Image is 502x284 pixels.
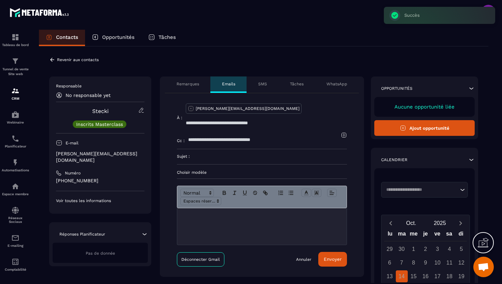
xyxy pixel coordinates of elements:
p: Opportunités [381,86,413,91]
div: 3 [432,243,444,255]
div: 15 [408,270,420,282]
p: Calendrier [381,157,407,162]
p: Contacts [56,34,78,40]
p: SMS [258,81,267,87]
a: automationsautomationsAutomatisations [2,153,29,177]
p: Tunnel de vente Site web [2,67,29,76]
p: Voir toutes les informations [56,198,144,203]
p: À : [177,115,182,120]
p: Remarques [177,81,199,87]
img: automations [11,158,19,167]
p: Webinaire [2,120,29,124]
img: automations [11,111,19,119]
button: Ajout opportunité [374,120,475,136]
a: Déconnecter Gmail [177,252,224,267]
div: lu [384,229,396,241]
p: Revenir aux contacts [57,57,99,62]
div: 12 [456,257,468,269]
img: formation [11,33,19,41]
p: Réseaux Sociaux [2,216,29,224]
div: ve [431,229,443,241]
p: CRM [2,97,29,100]
p: Réponses Planificateur [59,231,105,237]
p: Opportunités [102,34,135,40]
img: automations [11,182,19,190]
div: 5 [456,243,468,255]
button: Previous month [384,218,397,228]
div: me [408,229,420,241]
div: 8 [408,257,420,269]
button: Next month [454,218,467,228]
p: Cc : [177,138,185,143]
input: Search for option [384,186,458,193]
button: Open years overlay [426,217,454,229]
div: 19 [456,270,468,282]
div: 29 [384,243,396,255]
p: Tâches [158,34,176,40]
a: automationsautomationsEspace membre [2,177,29,201]
button: Open months overlay [397,217,426,229]
p: Numéro [65,170,81,176]
div: 13 [384,270,396,282]
a: Opportunités [85,30,141,46]
div: sa [443,229,455,241]
a: schedulerschedulerPlanificateur [2,129,29,153]
p: Planificateur [2,144,29,148]
a: emailemailE-mailing [2,229,29,253]
img: formation [11,57,19,65]
div: 4 [444,243,456,255]
a: formationformationTunnel de vente Site web [2,52,29,82]
div: 18 [444,270,456,282]
p: No responsable yet [66,93,111,98]
p: Aucune opportunité liée [381,104,468,110]
img: logo [10,6,71,19]
p: Automatisations [2,168,29,172]
div: 16 [420,270,432,282]
img: email [11,234,19,242]
div: 11 [444,257,456,269]
a: social-networksocial-networkRéseaux Sociaux [2,201,29,229]
img: social-network [11,206,19,214]
p: E-mail [66,140,79,146]
p: Espace membre [2,192,29,196]
p: [PERSON_NAME][EMAIL_ADDRESS][DOMAIN_NAME] [196,106,299,111]
div: je [420,229,432,241]
div: di [455,229,467,241]
img: scheduler [11,134,19,143]
div: Ouvrir le chat [473,257,494,277]
p: Inscrits Masterclass [76,122,123,127]
button: Envoyer [318,252,347,267]
a: formationformationTableau de bord [2,28,29,52]
div: 6 [384,257,396,269]
div: 17 [432,270,444,282]
a: automationsautomationsWebinaire [2,105,29,129]
div: Search for option [381,182,468,198]
p: E-mailing [2,244,29,247]
div: 14 [396,270,408,282]
div: 7 [396,257,408,269]
div: 10 [432,257,444,269]
p: WhatsApp [326,81,347,87]
p: Emails [222,81,235,87]
p: [PHONE_NUMBER] [56,177,144,184]
a: formationformationCRM [2,82,29,105]
p: Tableau de bord [2,43,29,47]
a: Stecki [92,108,109,114]
div: ma [396,229,408,241]
p: Responsable [56,83,144,89]
a: accountantaccountantComptabilité [2,253,29,276]
img: formation [11,87,19,95]
a: Contacts [39,30,85,46]
a: Tâches [141,30,183,46]
div: 9 [420,257,432,269]
div: 1 [408,243,420,255]
a: Annuler [296,257,311,262]
div: 30 [396,243,408,255]
p: [PERSON_NAME][EMAIL_ADDRESS][DOMAIN_NAME] [56,151,144,164]
p: Comptabilité [2,268,29,271]
p: Sujet : [177,154,190,159]
p: Tâches [290,81,304,87]
span: Pas de donnée [86,251,115,256]
img: accountant [11,258,19,266]
div: 2 [420,243,432,255]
